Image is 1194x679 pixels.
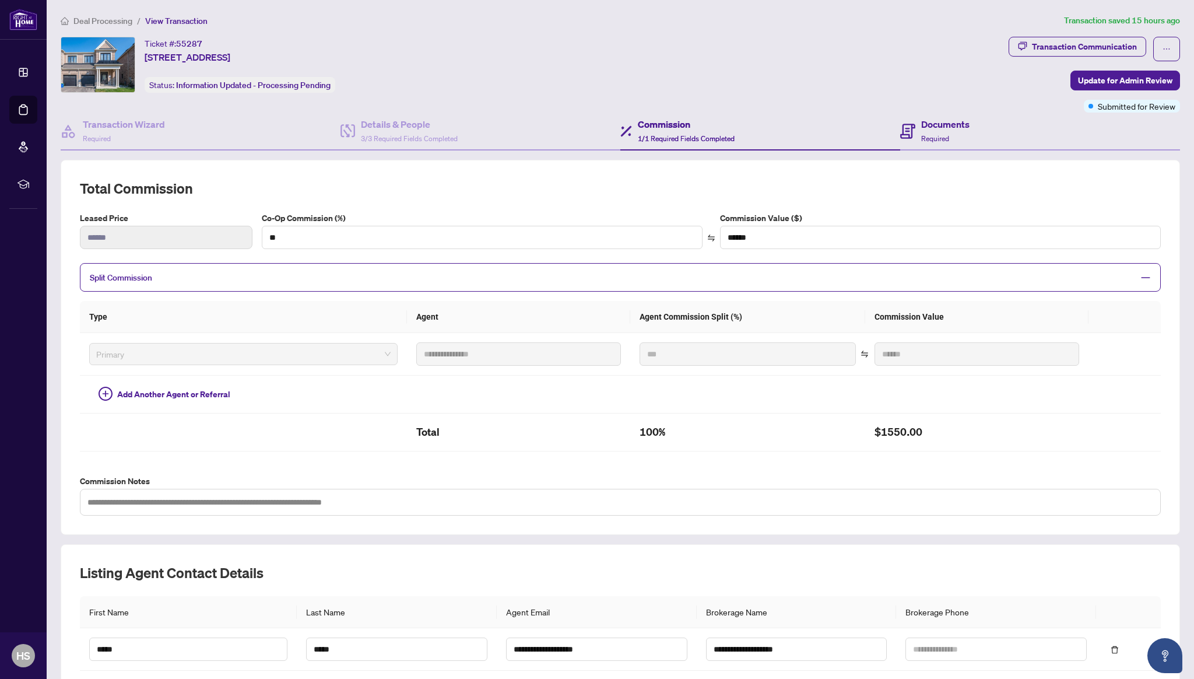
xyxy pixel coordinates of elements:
img: logo [9,9,37,30]
h4: Commission [638,117,735,131]
span: Information Updated - Processing Pending [176,80,331,90]
span: 1/1 Required Fields Completed [638,134,735,143]
span: ellipsis [1163,45,1171,53]
th: Agent Email [497,596,697,628]
h2: $1550.00 [875,423,1079,442]
div: Status: [145,77,335,93]
span: Add Another Agent or Referral [117,388,230,401]
h4: Documents [921,117,970,131]
h2: Listing Agent Contact Details [80,563,1161,582]
th: Last Name [297,596,497,628]
span: Update for Admin Review [1078,71,1172,90]
button: Transaction Communication [1009,37,1146,57]
h2: Total Commission [80,179,1161,198]
th: Commission Value [865,301,1088,333]
th: Brokerage Name [697,596,897,628]
span: View Transaction [145,16,208,26]
label: Commission Notes [80,475,1161,488]
label: Leased Price [80,212,252,225]
span: minus [1140,272,1151,283]
label: Commission Value ($) [720,212,1161,225]
span: swap [707,234,715,242]
span: home [61,17,69,25]
span: HS [16,647,30,664]
span: swap [861,350,869,358]
span: plus-circle [99,387,113,401]
span: Split Commission [90,272,152,283]
img: IMG-W12430079_1.jpg [61,37,135,92]
div: Transaction Communication [1032,37,1137,56]
h4: Details & People [361,117,458,131]
span: Required [83,134,111,143]
th: Agent [407,301,630,333]
th: Brokerage Phone [896,596,1096,628]
span: Submitted for Review [1098,100,1175,113]
li: / [137,14,141,27]
th: Agent Commission Split (%) [630,301,865,333]
article: Transaction saved 15 hours ago [1064,14,1180,27]
button: Open asap [1147,638,1182,673]
label: Co-Op Commission (%) [262,212,703,225]
th: Type [80,301,407,333]
span: [STREET_ADDRESS] [145,50,230,64]
span: Deal Processing [73,16,132,26]
button: Add Another Agent or Referral [89,385,240,404]
span: Primary [96,345,391,363]
span: 55287 [176,38,202,49]
span: 3/3 Required Fields Completed [361,134,458,143]
th: First Name [80,596,297,628]
button: Update for Admin Review [1070,71,1180,90]
span: delete [1111,646,1119,654]
h4: Transaction Wizard [83,117,165,131]
h2: Total [416,423,621,442]
span: Required [921,134,949,143]
h2: 100% [640,423,856,442]
div: Ticket #: [145,37,202,50]
div: Split Commission [80,263,1161,292]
